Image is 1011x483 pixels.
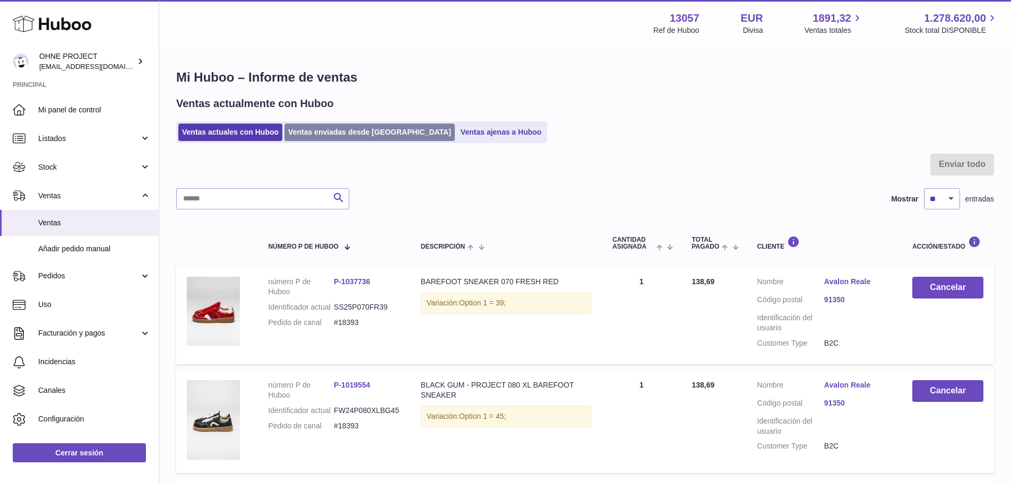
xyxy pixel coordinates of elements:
span: Añadir pedido manual [38,244,151,254]
dt: Customer Type [757,338,824,348]
label: Mostrar [891,194,918,204]
dt: Código postal [757,398,824,411]
span: Listados [38,134,140,144]
div: Acción/Estado [912,236,983,250]
div: OHNE PROJECT [39,51,135,72]
span: Mi panel de control [38,105,151,115]
span: Cantidad ASIGNADA [612,236,654,250]
div: Divisa [743,25,763,36]
dd: B2C [824,338,891,348]
span: Ventas totales [805,25,863,36]
span: 138,69 [692,277,714,286]
span: entradas [965,194,994,204]
h1: Mi Huboo – Informe de ventas [176,69,994,86]
td: 1 [602,370,681,473]
span: Stock total DISPONIBLE [905,25,998,36]
a: Ventas enviadas desde [GEOGRAPHIC_DATA] [284,124,455,141]
dd: B2C [824,441,891,451]
a: 91350 [824,295,891,305]
span: Total pagado [692,236,719,250]
span: Ventas [38,191,140,201]
strong: 13057 [670,11,699,25]
div: BAREFOOT SNEAKER 070 FRESH RED [421,277,591,287]
dt: número P de Huboo [268,380,334,400]
dt: Identificador actual [268,406,334,416]
div: BLACK GUM - PROJECT 080 XL BAREFOOT SNEAKER [421,380,591,400]
dd: #18393 [334,421,400,431]
strong: EUR [741,11,763,25]
span: 138,69 [692,381,714,389]
span: número P de Huboo [268,243,338,250]
dt: Código postal [757,295,824,308]
dt: Nombre [757,277,824,289]
button: Cancelar [912,380,983,402]
h2: Ventas actualmente con Huboo [176,96,334,111]
span: Pedidos [38,271,140,281]
span: 1891,32 [813,11,851,25]
span: Ventas [38,218,151,228]
dt: Identificador actual [268,302,334,312]
span: 1.278.620,00 [924,11,986,25]
img: DSC02155.jpg [187,380,240,460]
span: Incidencias [38,357,151,367]
a: P-1019554 [334,381,370,389]
dt: Customer Type [757,441,824,451]
span: Descripción [421,243,465,250]
td: 1 [602,266,681,364]
img: 130571742678494.jpg [187,277,240,346]
dd: #18393 [334,318,400,328]
span: Configuración [38,414,151,424]
dd: FW24P080XLBG45 [334,406,400,416]
div: Cliente [757,236,892,250]
dt: Identificación del usuario [757,416,824,436]
div: Variación: [421,292,591,314]
dt: Identificación del usuario [757,313,824,333]
dd: SS25P070FR39 [334,302,400,312]
a: Ventas ajenas a Huboo [457,124,546,141]
a: Avalon Reale [824,277,891,287]
a: Ventas actuales con Huboo [178,124,282,141]
dt: Pedido de canal [268,421,334,431]
button: Cancelar [912,277,983,298]
span: Uso [38,300,151,310]
dt: número P de Huboo [268,277,334,297]
dt: Pedido de canal [268,318,334,328]
span: Facturación y pagos [38,328,140,338]
dt: Nombre [757,380,824,393]
a: 1.278.620,00 Stock total DISPONIBLE [905,11,998,36]
span: Option 1 = 45; [459,412,506,420]
a: Avalon Reale [824,380,891,390]
div: Ref de Huboo [653,25,699,36]
span: Stock [38,162,140,172]
a: P-1037736 [334,277,370,286]
span: Canales [38,385,151,396]
a: 1891,32 Ventas totales [805,11,863,36]
span: [EMAIL_ADDRESS][DOMAIN_NAME] [39,62,156,71]
a: Cerrar sesión [13,443,146,462]
div: Variación: [421,406,591,427]
span: Option 1 = 39; [459,298,506,307]
a: 91350 [824,398,891,408]
img: internalAdmin-13057@internal.huboo.com [13,54,29,69]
